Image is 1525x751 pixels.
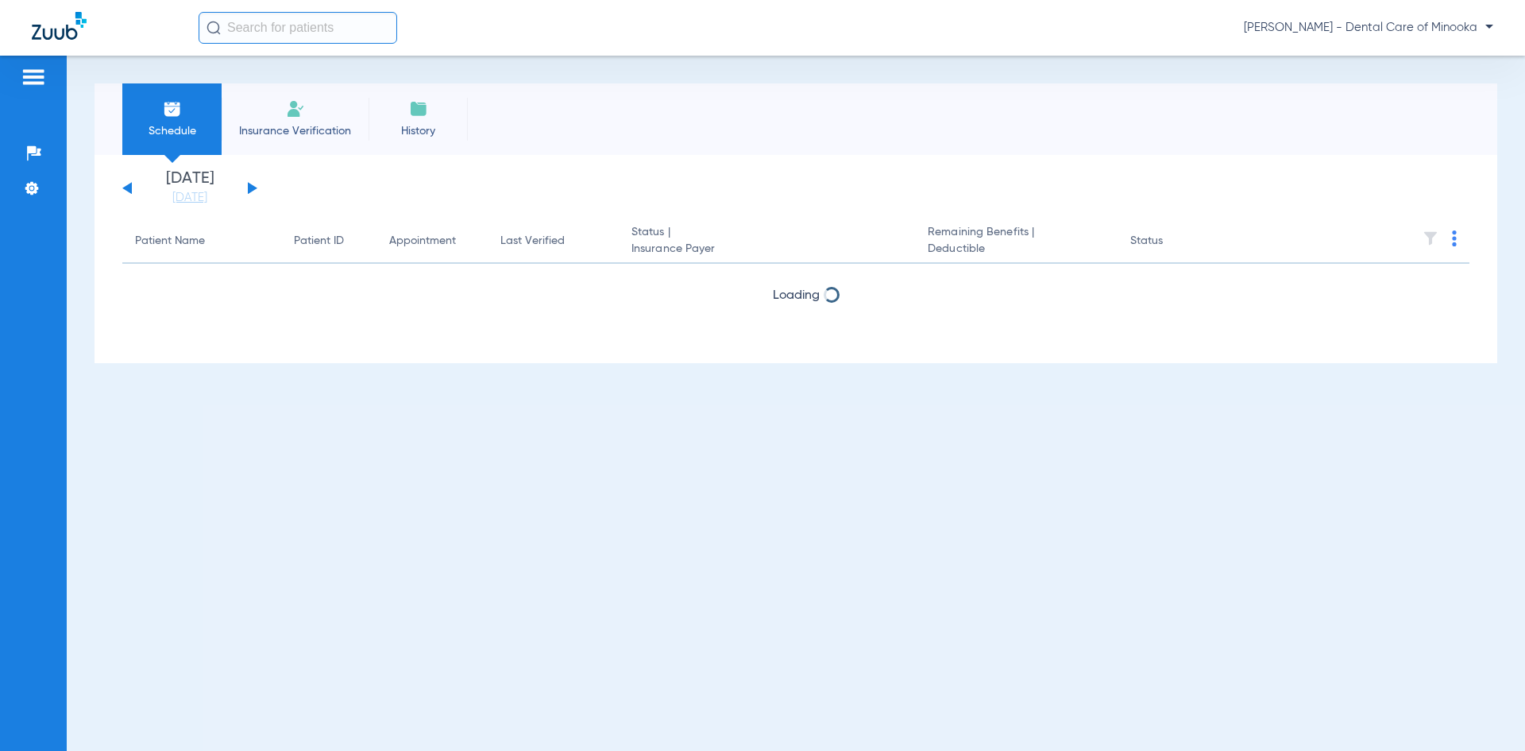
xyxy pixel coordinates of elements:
[915,219,1117,264] th: Remaining Benefits |
[500,233,606,250] div: Last Verified
[389,233,475,250] div: Appointment
[928,241,1104,257] span: Deductible
[163,99,182,118] img: Schedule
[1423,230,1438,246] img: filter.svg
[1244,20,1493,36] span: [PERSON_NAME] - Dental Care of Minooka
[142,190,237,206] a: [DATE]
[234,123,357,139] span: Insurance Verification
[21,68,46,87] img: hamburger-icon
[286,99,305,118] img: Manual Insurance Verification
[134,123,210,139] span: Schedule
[500,233,565,250] div: Last Verified
[409,99,428,118] img: History
[380,123,456,139] span: History
[773,289,820,302] span: Loading
[32,12,87,40] img: Zuub Logo
[631,241,902,257] span: Insurance Payer
[199,12,397,44] input: Search for patients
[619,219,915,264] th: Status |
[294,233,344,250] div: Patient ID
[207,21,221,35] img: Search Icon
[135,233,205,250] div: Patient Name
[142,171,237,206] li: [DATE]
[1452,230,1457,246] img: group-dot-blue.svg
[1118,219,1225,264] th: Status
[389,233,456,250] div: Appointment
[294,233,364,250] div: Patient ID
[135,233,268,250] div: Patient Name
